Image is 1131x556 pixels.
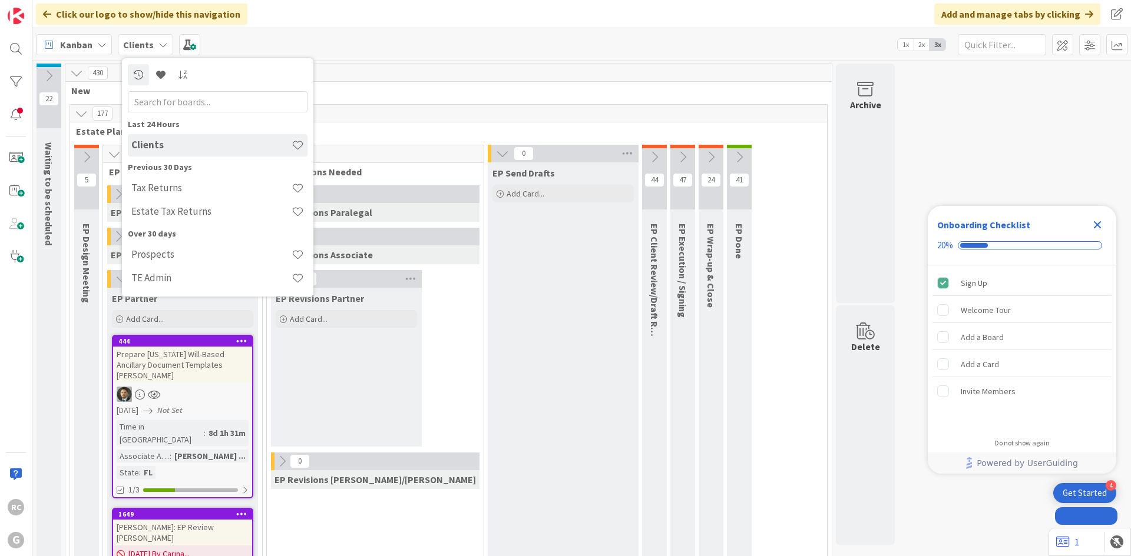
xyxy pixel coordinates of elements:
div: [PERSON_NAME] ... [171,450,249,462]
div: 444 [113,336,252,347]
input: Quick Filter... [958,34,1046,55]
span: 0 [290,454,310,468]
div: Click our logo to show/hide this navigation [36,4,247,25]
span: Waiting to be scheduled [43,142,55,245]
div: Checklist progress: 20% [937,240,1107,251]
div: Add a Board [961,330,1004,344]
span: [DATE] [117,404,138,417]
span: EP Client Review/Draft Review Meeting [649,224,660,389]
div: CG [113,387,252,402]
span: : [139,466,141,479]
a: 444Prepare [US_STATE] Will-Based Ancillary Document Templates [PERSON_NAME]CG[DATE]Not SetTime in... [112,335,253,498]
span: Add Card... [126,314,164,324]
span: EP Paralegal [111,207,166,218]
span: EP Revisions Paralegal [275,207,372,218]
div: Onboarding Checklist [937,218,1030,232]
div: 1649 [118,510,252,518]
div: 20% [937,240,953,251]
h4: TE Admin [131,272,292,284]
div: 1649 [113,509,252,520]
span: 177 [92,106,113,121]
span: 0 [514,147,534,161]
img: Visit kanbanzone.com [8,8,24,24]
div: [PERSON_NAME]: EP Review [PERSON_NAME] [113,520,252,545]
span: 24 [701,173,721,187]
div: Footer [928,452,1116,474]
div: Delete [851,339,880,354]
span: EP Associate [111,249,166,261]
span: EP Revisions Partner [276,292,364,304]
div: Add and manage tabs by clicking [934,4,1100,25]
span: 430 [88,66,108,80]
span: EP Revisions Needed [273,166,469,178]
span: Estate Planning [76,125,812,137]
div: 444 [118,337,252,345]
span: 22 [39,92,59,106]
div: RC [8,499,24,515]
i: Not Set [157,405,183,415]
span: EP Design Meeting [81,224,92,303]
div: Invite Members [961,384,1016,398]
a: Powered by UserGuiding [934,452,1110,474]
span: EP Drafting [109,166,247,178]
span: : [170,450,171,462]
span: 1x [898,39,914,51]
div: Over 30 days [128,228,307,240]
div: Last 24 Hours [128,118,307,131]
div: Prepare [US_STATE] Will-Based Ancillary Document Templates [PERSON_NAME] [113,347,252,383]
span: Powered by UserGuiding [977,456,1078,470]
span: New [71,85,817,96]
span: EP Send Drafts [492,167,555,179]
div: State [117,466,139,479]
span: 44 [644,173,664,187]
a: 1 [1056,535,1079,549]
div: Previous 30 Days [128,161,307,174]
span: Add Card... [507,188,544,199]
div: Archive [850,98,881,112]
h4: Estate Tax Returns [131,205,292,217]
div: Associate Assigned [117,450,170,462]
span: 5 [77,173,97,187]
span: 3x [930,39,945,51]
span: EP Wrap-up & Close [705,224,717,308]
div: Sign Up [961,276,987,290]
span: Kanban [60,38,92,52]
input: Search for boards... [128,91,307,112]
span: 41 [729,173,749,187]
span: EP Partner [112,292,157,304]
span: EP Done [733,224,745,259]
div: 4 [1106,480,1116,491]
div: Invite Members is incomplete. [932,378,1112,404]
div: Checklist Container [928,206,1116,474]
img: CG [117,387,132,402]
div: Add a Board is incomplete. [932,324,1112,350]
div: Sign Up is complete. [932,270,1112,296]
span: 2x [914,39,930,51]
span: 1/3 [128,484,140,496]
span: EP Revisions Brad/Jonas [275,474,476,485]
h4: Tax Returns [131,182,292,194]
div: Get Started [1063,487,1107,499]
span: 47 [673,173,693,187]
h4: Prospects [131,248,292,260]
b: Clients [123,39,154,51]
div: Close Checklist [1088,215,1107,234]
span: : [204,427,206,440]
div: Welcome Tour is incomplete. [932,297,1112,323]
div: Time in [GEOGRAPHIC_DATA] [117,420,204,446]
div: 8d 1h 31m [206,427,249,440]
span: EP Revisions Associate [275,249,373,261]
div: G [8,532,24,548]
div: 444Prepare [US_STATE] Will-Based Ancillary Document Templates [PERSON_NAME] [113,336,252,383]
div: Checklist items [928,265,1116,431]
div: FL [141,466,156,479]
span: EP Execution / Signing [677,224,689,318]
span: Add Card... [290,314,328,324]
div: Do not show again [994,438,1050,448]
div: Add a Card is incomplete. [932,351,1112,377]
div: 1649[PERSON_NAME]: EP Review [PERSON_NAME] [113,509,252,545]
div: Open Get Started checklist, remaining modules: 4 [1053,483,1116,503]
h4: Clients [131,139,292,151]
div: Welcome Tour [961,303,1011,317]
div: Add a Card [961,357,999,371]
